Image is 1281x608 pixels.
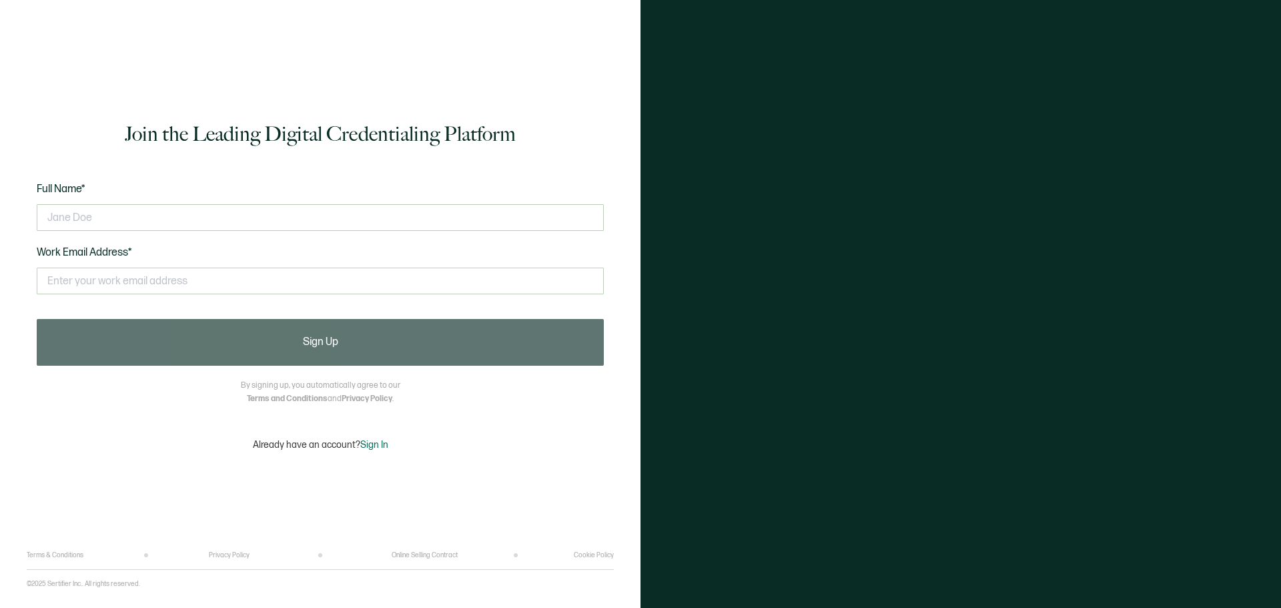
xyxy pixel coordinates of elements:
[342,394,392,404] a: Privacy Policy
[303,337,338,348] span: Sign Up
[253,439,388,450] p: Already have an account?
[241,379,400,406] p: By signing up, you automatically agree to our and .
[360,439,388,450] span: Sign In
[125,121,516,147] h1: Join the Leading Digital Credentialing Platform
[27,551,83,559] a: Terms & Conditions
[209,551,250,559] a: Privacy Policy
[247,394,328,404] a: Terms and Conditions
[392,551,458,559] a: Online Selling Contract
[37,268,604,294] input: Enter your work email address
[37,183,85,196] span: Full Name*
[27,580,140,588] p: ©2025 Sertifier Inc.. All rights reserved.
[37,319,604,366] button: Sign Up
[37,246,132,259] span: Work Email Address*
[37,204,604,231] input: Jane Doe
[574,551,614,559] a: Cookie Policy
